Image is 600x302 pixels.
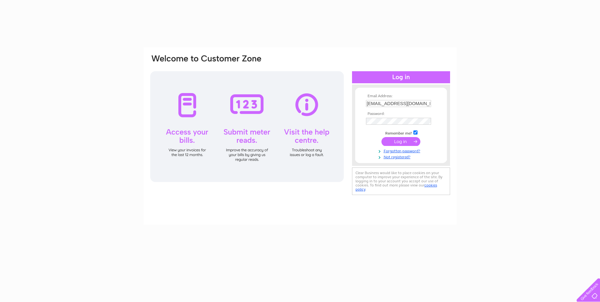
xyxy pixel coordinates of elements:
[366,154,438,160] a: Not registered?
[366,148,438,154] a: Forgotten password?
[381,137,420,146] input: Submit
[364,94,438,98] th: Email Address:
[364,112,438,116] th: Password:
[364,129,438,136] td: Remember me?
[356,183,437,192] a: cookies policy
[352,167,450,195] div: Clear Business would like to place cookies on your computer to improve your experience of the sit...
